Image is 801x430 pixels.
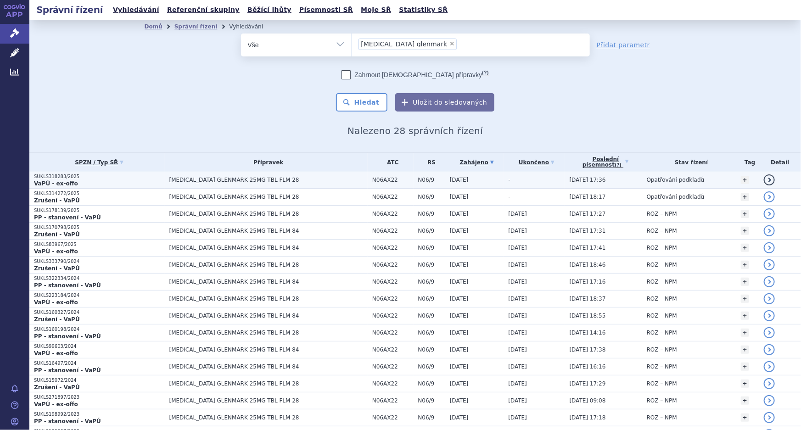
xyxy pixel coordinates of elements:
[647,313,677,319] span: ROZ – NPM
[764,293,775,304] a: detail
[764,225,775,236] a: detail
[642,153,736,172] th: Stav řízení
[736,153,759,172] th: Tag
[34,241,165,248] p: SUKLS83967/2025
[764,327,775,338] a: detail
[450,228,469,234] span: [DATE]
[336,93,388,112] button: Hledat
[570,279,606,285] span: [DATE] 17:16
[34,418,101,424] strong: PP - stanovení - VaPÚ
[372,414,414,421] span: N06AX22
[169,262,368,268] span: [MEDICAL_DATA] GLENMARK 25MG TBL FLM 28
[395,93,494,112] button: Uložit do sledovaných
[372,313,414,319] span: N06AX22
[169,380,368,387] span: [MEDICAL_DATA] GLENMARK 25MG TBL FLM 28
[450,177,469,183] span: [DATE]
[34,265,80,272] strong: Zrušení - VaPÚ
[34,333,101,340] strong: PP - stanovení - VaPÚ
[347,125,483,136] span: Nalezeno 28 správních řízení
[570,329,606,336] span: [DATE] 14:16
[418,211,445,217] span: N06/9
[509,228,527,234] span: [DATE]
[34,197,80,204] strong: Zrušení - VaPÚ
[509,363,527,370] span: [DATE]
[450,262,469,268] span: [DATE]
[570,177,606,183] span: [DATE] 17:36
[764,310,775,321] a: detail
[169,211,368,217] span: [MEDICAL_DATA] GLENMARK 25MG TBL FLM 28
[741,176,749,184] a: +
[34,350,78,357] strong: VaPÚ - ex-offo
[372,329,414,336] span: N06AX22
[110,4,162,16] a: Vyhledávání
[34,316,80,323] strong: Zrušení - VaPÚ
[418,228,445,234] span: N06/9
[164,4,242,16] a: Referenční skupiny
[741,346,749,354] a: +
[414,153,445,172] th: RS
[570,194,606,200] span: [DATE] 18:17
[570,211,606,217] span: [DATE] 17:27
[34,309,165,316] p: SUKLS160327/2024
[459,38,465,50] input: [MEDICAL_DATA] glenmark
[418,363,445,370] span: N06/9
[509,262,527,268] span: [DATE]
[741,329,749,337] a: +
[764,412,775,423] a: detail
[34,360,165,367] p: SUKLS16497/2024
[372,262,414,268] span: N06AX22
[647,363,677,370] span: ROZ – NPM
[34,214,101,221] strong: PP - stanovení - VaPÚ
[647,346,677,353] span: ROZ – NPM
[450,329,469,336] span: [DATE]
[34,384,80,391] strong: Zrušení - VaPÚ
[418,397,445,404] span: N06/9
[34,156,165,169] a: SPZN / Typ SŘ
[647,397,677,404] span: ROZ – NPM
[764,378,775,389] a: detail
[741,227,749,235] a: +
[764,276,775,287] a: detail
[647,414,677,421] span: ROZ – NPM
[34,394,165,401] p: SUKLS271897/2023
[169,177,368,183] span: [MEDICAL_DATA] GLENMARK 25MG TBL FLM 28
[647,177,705,183] span: Opatřování podkladů
[741,244,749,252] a: +
[358,4,394,16] a: Moje SŘ
[509,313,527,319] span: [DATE]
[34,275,165,282] p: SUKLS322334/2024
[372,296,414,302] span: N06AX22
[174,23,218,30] a: Správní řízení
[741,396,749,405] a: +
[34,343,165,350] p: SUKLS99603/2024
[570,245,606,251] span: [DATE] 17:41
[647,194,705,200] span: Opatřování podkladů
[450,313,469,319] span: [DATE]
[34,411,165,418] p: SUKLS198992/2023
[647,279,677,285] span: ROZ – NPM
[34,299,78,306] strong: VaPÚ - ex-offo
[372,177,414,183] span: N06AX22
[570,313,606,319] span: [DATE] 18:55
[418,296,445,302] span: N06/9
[615,162,622,168] abbr: (?)
[741,312,749,320] a: +
[372,397,414,404] span: N06AX22
[764,208,775,219] a: detail
[450,194,469,200] span: [DATE]
[741,210,749,218] a: +
[34,190,165,197] p: SUKLS314272/2025
[418,313,445,319] span: N06/9
[741,193,749,201] a: +
[450,346,469,353] span: [DATE]
[372,211,414,217] span: N06AX22
[34,401,78,408] strong: VaPÚ - ex-offo
[368,153,414,172] th: ATC
[169,296,368,302] span: [MEDICAL_DATA] GLENMARK 25MG TBL FLM 28
[764,242,775,253] a: detail
[509,397,527,404] span: [DATE]
[741,380,749,388] a: +
[570,228,606,234] span: [DATE] 17:31
[570,346,606,353] span: [DATE] 17:38
[647,211,677,217] span: ROZ – NPM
